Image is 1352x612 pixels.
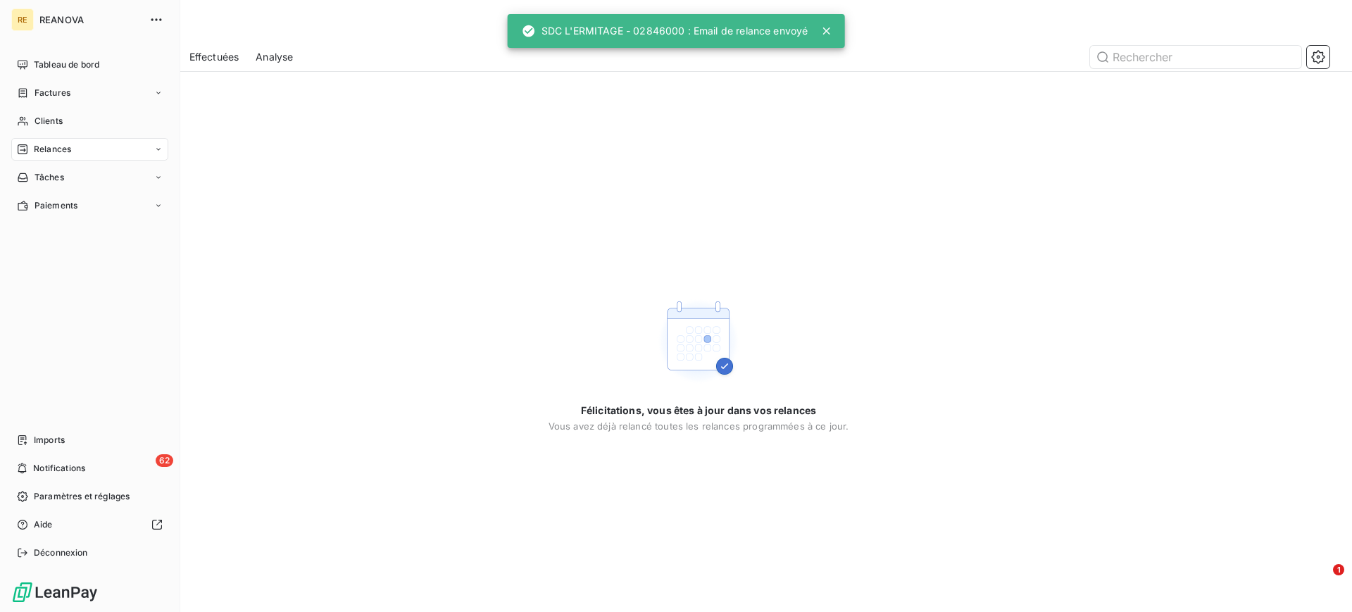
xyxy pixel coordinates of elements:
[39,14,141,25] span: REANOVA
[11,8,34,31] div: RE
[522,18,808,44] div: SDC L'ERMITAGE - 02846000 : Email de relance envoyé
[11,513,168,536] a: Aide
[11,581,99,604] img: Logo LeanPay
[189,50,239,64] span: Effectuées
[34,434,65,446] span: Imports
[34,518,53,531] span: Aide
[34,143,71,156] span: Relances
[1333,564,1344,575] span: 1
[549,420,849,432] span: Vous avez déjà relancé toutes les relances programmées à ce jour.
[653,296,744,387] img: Empty state
[35,199,77,212] span: Paiements
[1304,564,1338,598] iframe: Intercom live chat
[1090,46,1301,68] input: Rechercher
[256,50,293,64] span: Analyse
[35,171,64,184] span: Tâches
[35,115,63,127] span: Clients
[35,87,70,99] span: Factures
[34,58,99,71] span: Tableau de bord
[34,490,130,503] span: Paramètres et réglages
[581,404,816,418] span: Félicitations, vous êtes à jour dans vos relances
[34,547,88,559] span: Déconnexion
[156,454,173,467] span: 62
[33,462,85,475] span: Notifications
